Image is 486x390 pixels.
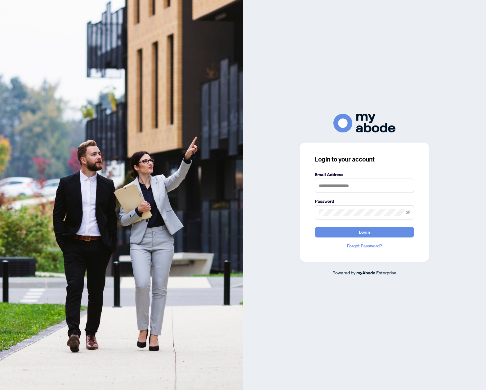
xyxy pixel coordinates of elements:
label: Password [315,198,414,205]
button: Login [315,227,414,237]
img: ma-logo [333,114,395,133]
a: myAbode [356,269,375,276]
h3: Login to your account [315,155,414,164]
span: eye-invisible [406,210,410,215]
label: Email Address [315,171,414,178]
a: Forgot Password? [315,242,414,249]
span: Login [359,227,370,237]
span: Powered by [332,270,355,275]
span: Enterprise [376,270,396,275]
